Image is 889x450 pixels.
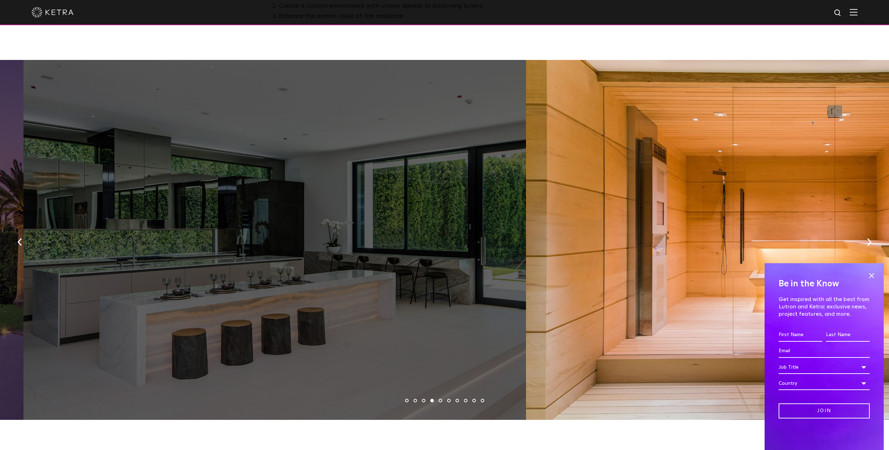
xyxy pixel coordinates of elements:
[834,9,842,18] img: search icon
[779,296,870,318] p: Get inspired with all the best from Lutron and Ketra: exclusive news, project features, and more.
[850,9,857,15] img: Hamburger%20Nav.svg
[779,361,870,374] div: Job Title
[826,328,870,342] input: Last Name
[779,345,870,358] input: Email
[779,377,870,390] div: Country
[867,238,871,246] img: arrow-right-black.svg
[779,277,870,291] h4: Be in the Know
[779,403,870,418] input: Join
[18,238,22,246] img: arrow-left-black.svg
[779,328,822,342] input: First Name
[32,7,74,18] img: ketra-logo-2019-white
